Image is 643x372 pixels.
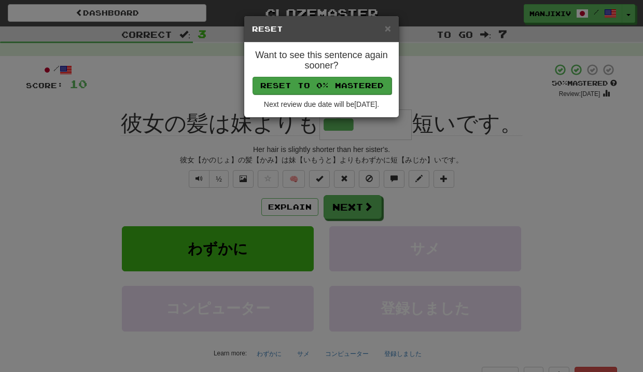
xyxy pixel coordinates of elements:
[252,99,391,109] div: Next review due date will be [DATE] .
[385,22,391,34] span: ×
[252,24,391,34] h5: Reset
[253,77,392,94] button: Reset to 0% Mastered
[385,23,391,34] button: Close
[252,50,391,71] h4: Want to see this sentence again sooner?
